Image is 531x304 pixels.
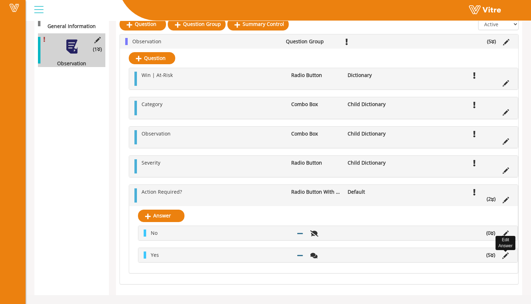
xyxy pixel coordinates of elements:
[344,72,400,79] li: Dictionary
[344,159,400,166] li: Child Dictionary
[288,130,344,137] li: Combo Box
[483,38,499,45] li: (5 )
[288,101,344,108] li: Combo Box
[120,18,166,30] a: Question
[142,101,162,107] span: Category
[132,38,161,45] span: Observation
[344,130,400,137] li: Child Dictionary
[93,46,102,53] span: (1 )
[483,230,499,237] li: (0 )
[151,230,157,236] span: No
[483,195,499,203] li: (2 )
[288,159,344,166] li: Radio Button
[344,188,400,195] li: Default
[142,159,160,166] span: Severity
[142,130,171,137] span: Observation
[496,236,515,250] div: Edit Answer
[288,188,344,195] li: Radio Button With Options
[142,188,182,195] span: Action Required?
[227,18,289,30] a: Summary Control
[38,23,100,30] div: General Information
[151,252,159,258] span: Yes
[38,60,100,67] div: Observation
[344,101,400,108] li: Child Dictionary
[483,252,499,259] li: (5 )
[138,210,184,222] a: Answer
[142,72,173,78] span: Win | At-Risk
[288,72,344,79] li: Radio Button
[282,38,340,45] li: Question Group
[168,18,226,30] a: Question Group
[129,52,175,64] a: Question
